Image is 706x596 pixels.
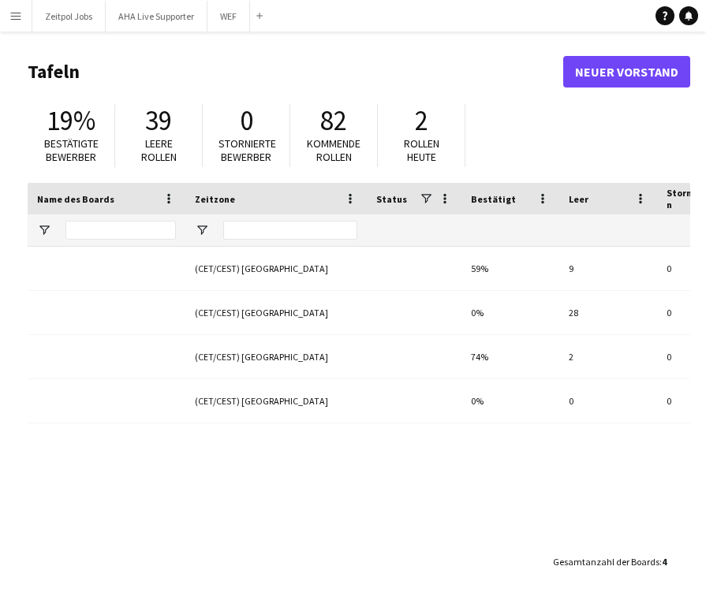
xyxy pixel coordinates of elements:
[185,291,367,334] div: (CET/CEST) [GEOGRAPHIC_DATA]
[662,556,667,568] span: 4
[28,60,563,84] h1: Tafeln
[559,291,657,334] div: 28
[145,103,172,138] span: 39
[219,136,276,164] span: Stornierte Bewerber
[461,291,559,334] div: 0%
[404,136,439,164] span: Rollen heute
[223,221,357,240] input: Zeitzone Filtereingang
[559,247,657,290] div: 9
[185,379,367,423] div: (CET/CEST) [GEOGRAPHIC_DATA]
[471,193,516,205] span: Bestätigt
[195,223,209,237] button: Filtermenü öffnen
[461,247,559,290] div: 59%
[559,379,657,423] div: 0
[207,1,250,32] button: WEF
[195,193,235,205] span: Zeitzone
[106,1,207,32] button: AHA Live Supporter
[32,1,106,32] button: Zeitpol Jobs
[37,193,114,205] span: Name des Boards
[461,335,559,378] div: 74%
[563,56,690,88] a: Neuer Vorstand
[461,379,559,423] div: 0%
[415,103,428,138] span: 2
[47,103,95,138] span: 19%
[44,136,99,164] span: Bestätigte Bewerber
[37,223,51,237] button: Filtermenü öffnen
[376,193,407,205] span: Status
[307,136,360,164] span: Kommende Rollen
[65,221,176,240] input: Name des Boards Filtereingang
[185,335,367,378] div: (CET/CEST) [GEOGRAPHIC_DATA]
[320,103,347,138] span: 82
[559,335,657,378] div: 2
[569,193,588,205] span: Leer
[240,103,253,138] span: 0
[141,136,177,164] span: Leere Rollen
[185,247,367,290] div: (CET/CEST) [GEOGRAPHIC_DATA]
[553,546,667,577] div: :
[553,556,659,568] span: Gesamtanzahl der Boards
